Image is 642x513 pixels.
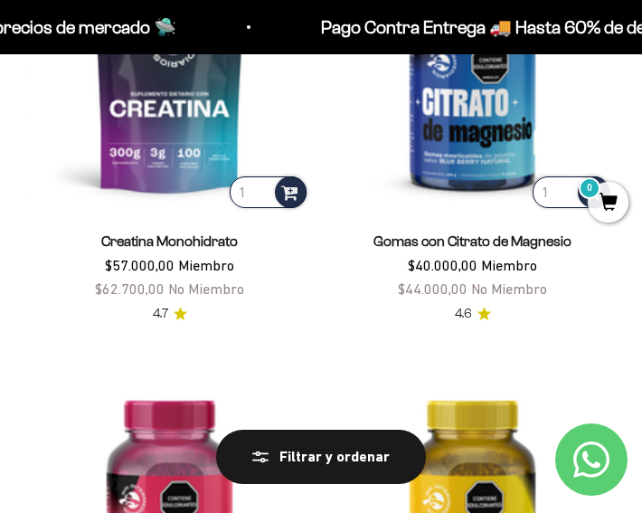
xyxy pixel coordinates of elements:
[579,177,600,199] mark: 0
[105,257,175,273] span: $57.000,00
[408,257,477,273] span: $40.000,00
[178,257,234,273] span: Miembro
[153,304,168,324] span: 4.7
[471,280,547,297] span: No Miembro
[398,280,467,297] span: $44.000,00
[252,445,390,469] div: Filtrar y ordenar
[153,304,187,324] a: 4.74.7 de 5.0 estrellas
[481,257,537,273] span: Miembro
[455,304,472,324] span: 4.6
[216,430,426,484] button: Filtrar y ordenar
[168,280,244,297] span: No Miembro
[455,304,491,324] a: 4.64.6 de 5.0 estrellas
[95,280,165,297] span: $62.700,00
[373,233,571,249] a: Gomas con Citrato de Magnesio
[588,194,628,214] a: 0
[101,233,238,249] a: Creatina Monohidrato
